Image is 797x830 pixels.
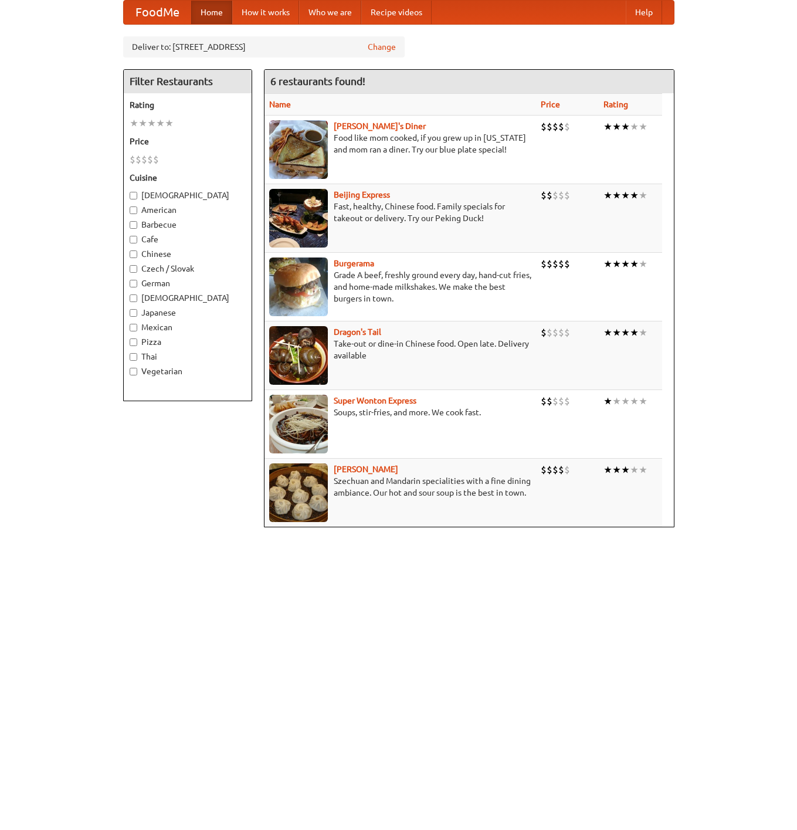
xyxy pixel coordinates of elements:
[269,463,328,522] img: shandong.jpg
[547,326,552,339] li: $
[541,120,547,133] li: $
[541,189,547,202] li: $
[130,351,246,363] label: Thai
[269,258,328,316] img: burgerama.jpg
[564,326,570,339] li: $
[547,120,552,133] li: $
[334,465,398,474] a: [PERSON_NAME]
[269,475,531,499] p: Szechuan and Mandarin specialities with a fine dining ambiance. Our hot and sour soup is the best...
[191,1,232,24] a: Home
[232,1,299,24] a: How it works
[334,327,381,337] a: Dragon's Tail
[130,192,137,199] input: [DEMOGRAPHIC_DATA]
[541,326,547,339] li: $
[564,120,570,133] li: $
[156,117,165,130] li: ★
[630,463,639,476] li: ★
[541,463,547,476] li: $
[130,338,137,346] input: Pizza
[141,153,147,166] li: $
[630,120,639,133] li: ★
[639,463,647,476] li: ★
[639,189,647,202] li: ★
[165,117,174,130] li: ★
[639,120,647,133] li: ★
[603,395,612,408] li: ★
[547,258,552,270] li: $
[130,292,246,304] label: [DEMOGRAPHIC_DATA]
[564,189,570,202] li: $
[361,1,432,24] a: Recipe videos
[147,153,153,166] li: $
[334,396,416,405] a: Super Wonton Express
[612,258,621,270] li: ★
[269,326,328,385] img: dragon.jpg
[541,100,560,109] a: Price
[334,259,374,268] a: Burgerama
[130,324,137,331] input: Mexican
[603,120,612,133] li: ★
[130,353,137,361] input: Thai
[153,153,159,166] li: $
[603,100,628,109] a: Rating
[130,219,246,231] label: Barbecue
[334,190,390,199] b: Beijing Express
[123,36,405,57] div: Deliver to: [STREET_ADDRESS]
[603,258,612,270] li: ★
[630,395,639,408] li: ★
[547,463,552,476] li: $
[299,1,361,24] a: Who we are
[269,269,531,304] p: Grade A beef, freshly ground every day, hand-cut fries, and home-made milkshakes. We make the bes...
[130,172,246,184] h5: Cuisine
[621,189,630,202] li: ★
[130,336,246,348] label: Pizza
[130,204,246,216] label: American
[547,395,552,408] li: $
[630,258,639,270] li: ★
[124,1,191,24] a: FoodMe
[147,117,156,130] li: ★
[269,395,328,453] img: superwonton.jpg
[124,70,252,93] h4: Filter Restaurants
[130,135,246,147] h5: Price
[552,258,558,270] li: $
[552,395,558,408] li: $
[130,263,246,275] label: Czech / Slovak
[621,326,630,339] li: ★
[612,189,621,202] li: ★
[558,326,564,339] li: $
[130,294,137,302] input: [DEMOGRAPHIC_DATA]
[612,463,621,476] li: ★
[269,120,328,179] img: sallys.jpg
[130,250,137,258] input: Chinese
[269,406,531,418] p: Soups, stir-fries, and more. We cook fast.
[269,100,291,109] a: Name
[552,326,558,339] li: $
[558,189,564,202] li: $
[564,395,570,408] li: $
[621,395,630,408] li: ★
[130,309,137,317] input: Japanese
[368,41,396,53] a: Change
[130,307,246,319] label: Japanese
[334,121,426,131] b: [PERSON_NAME]'s Diner
[130,221,137,229] input: Barbecue
[621,258,630,270] li: ★
[541,395,547,408] li: $
[130,277,246,289] label: German
[541,258,547,270] li: $
[621,463,630,476] li: ★
[552,120,558,133] li: $
[130,233,246,245] label: Cafe
[552,463,558,476] li: $
[130,99,246,111] h5: Rating
[130,206,137,214] input: American
[130,321,246,333] label: Mexican
[558,463,564,476] li: $
[135,153,141,166] li: $
[612,120,621,133] li: ★
[130,236,137,243] input: Cafe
